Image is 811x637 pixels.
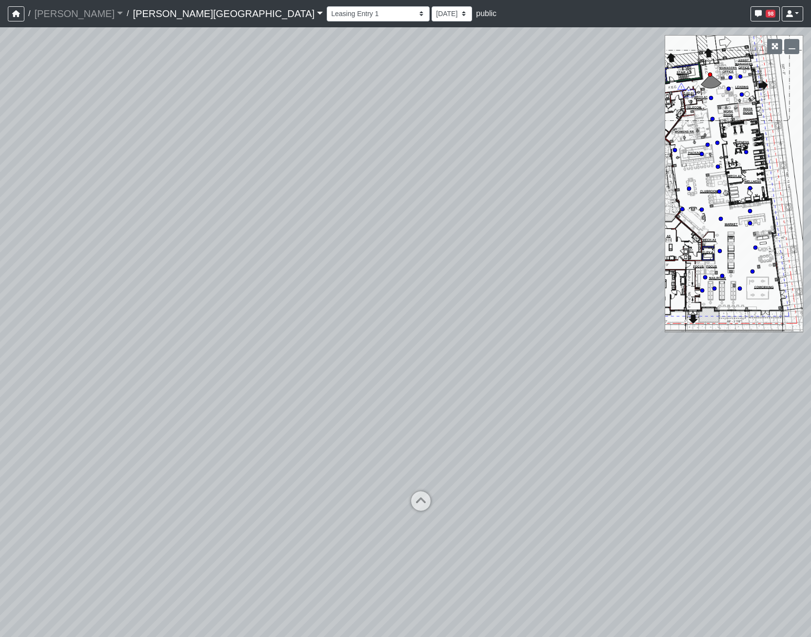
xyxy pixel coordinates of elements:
span: public [476,9,496,18]
button: 98 [751,6,780,21]
a: [PERSON_NAME][GEOGRAPHIC_DATA] [133,4,323,23]
a: [PERSON_NAME] [34,4,123,23]
span: / [24,4,34,23]
span: 98 [766,10,775,18]
span: / [123,4,133,23]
